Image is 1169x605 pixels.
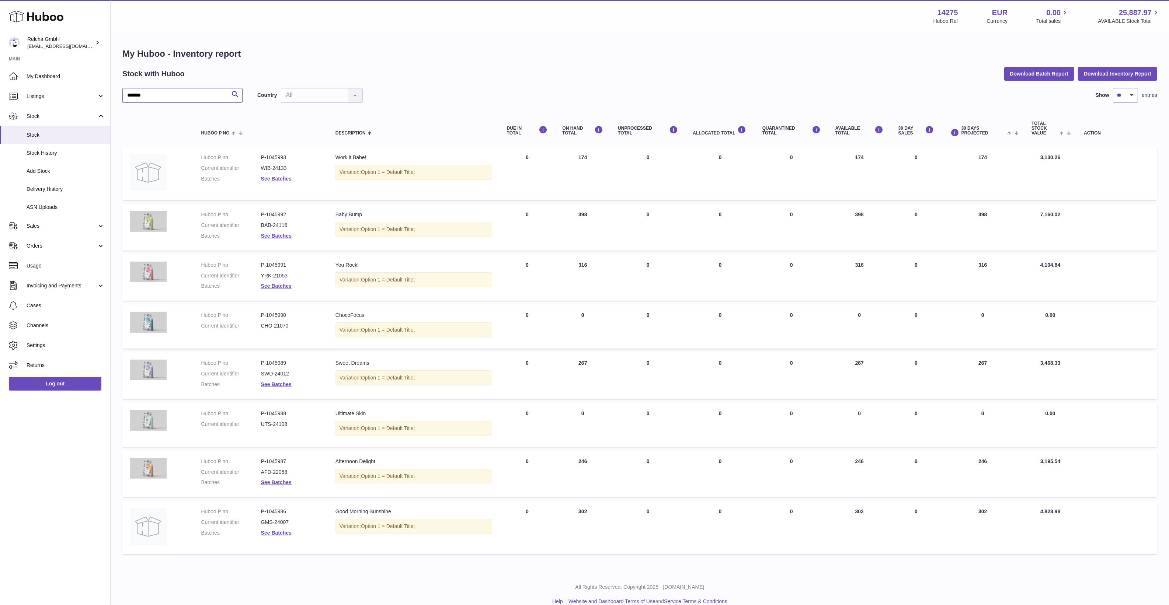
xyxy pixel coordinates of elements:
[664,598,727,604] a: Service Terms & Conditions
[130,312,167,332] img: product image
[201,469,261,476] dt: Current identifier
[942,352,1024,399] td: 267
[828,352,891,399] td: 267
[361,473,415,479] span: Option 1 = Default Title;
[555,204,610,251] td: 398
[942,204,1024,251] td: 398
[361,226,415,232] span: Option 1 = Default Title;
[942,403,1024,447] td: 0
[693,126,747,136] div: ALLOCATED Total
[335,410,492,417] div: Ultimate Skin
[130,458,167,479] img: product image
[335,458,492,465] div: Afternoon Delight
[27,362,105,369] span: Returns
[261,211,321,218] dd: P-1045992
[27,36,94,50] div: Relcha GmbH
[933,18,958,25] div: Huboo Ref
[891,501,942,554] td: 0
[555,451,610,497] td: 246
[891,352,942,399] td: 0
[610,304,685,349] td: 0
[610,501,685,554] td: 0
[261,469,321,476] dd: AFD-22058
[1098,18,1160,25] span: AVAILABLE Stock Total
[201,370,261,377] dt: Current identifier
[568,598,655,604] a: Website and Dashboard Terms of Use
[130,154,167,191] img: product image
[261,519,321,526] dd: GMS-24007
[1078,67,1157,80] button: Download Inventory Report
[1040,508,1061,514] span: 4,828.98
[610,352,685,399] td: 0
[500,352,555,399] td: 0
[261,508,321,515] dd: P-1045986
[961,126,1005,136] span: 30 DAYS PROJECTED
[261,262,321,269] dd: P-1045991
[1046,410,1055,416] span: 0.00
[790,458,793,464] span: 0
[555,304,610,349] td: 0
[261,154,321,161] dd: P-1045993
[335,519,492,534] div: Variation:
[201,312,261,319] dt: Huboo P no
[261,222,321,229] dd: BAB-24116
[130,262,167,282] img: product image
[1040,211,1061,217] span: 7,160.02
[201,272,261,279] dt: Current identifier
[1098,8,1160,25] a: 25,887.97 AVAILABLE Stock Total
[201,211,261,218] dt: Huboo P no
[685,304,755,349] td: 0
[27,150,105,157] span: Stock History
[335,360,492,367] div: Sweet Dreams
[891,403,942,447] td: 0
[898,126,934,136] div: 30 DAY SALES
[610,147,685,200] td: 0
[261,233,292,239] a: See Batches
[361,375,415,381] span: Option 1 = Default Title;
[610,451,685,497] td: 0
[891,254,942,301] td: 0
[335,165,492,180] div: Variation:
[1036,18,1069,25] span: Total sales
[201,232,261,239] dt: Batches
[122,48,1157,60] h1: My Huboo - Inventory report
[828,403,891,447] td: 0
[201,508,261,515] dt: Huboo P no
[201,262,261,269] dt: Huboo P no
[261,479,292,485] a: See Batches
[685,352,755,399] td: 0
[685,254,755,301] td: 0
[201,222,261,229] dt: Current identifier
[130,211,167,232] img: product image
[562,126,603,136] div: ON HAND Total
[500,501,555,554] td: 0
[1040,154,1061,160] span: 3,130.26
[116,584,1163,591] p: All Rights Reserved. Copyright 2025 - [DOMAIN_NAME]
[261,283,292,289] a: See Batches
[27,113,97,120] span: Stock
[261,312,321,319] dd: P-1045990
[201,154,261,161] dt: Huboo P no
[361,169,415,175] span: Option 1 = Default Title;
[891,451,942,497] td: 0
[361,425,415,431] span: Option 1 = Default Title;
[261,381,292,387] a: See Batches
[1031,121,1058,136] span: Total stock value
[891,204,942,251] td: 0
[201,479,261,486] dt: Batches
[987,18,1008,25] div: Currency
[335,131,366,136] span: Description
[790,211,793,217] span: 0
[335,312,492,319] div: ChocoFocus
[261,165,321,172] dd: WIB-24133
[261,530,292,536] a: See Batches
[891,147,942,200] td: 0
[790,508,793,514] span: 0
[555,352,610,399] td: 267
[201,421,261,428] dt: Current identifier
[261,410,321,417] dd: P-1045988
[835,126,884,136] div: AVAILABLE Total
[790,262,793,268] span: 0
[9,37,20,48] img: internalAdmin-14275@internal.huboo.com
[27,168,105,175] span: Add Stock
